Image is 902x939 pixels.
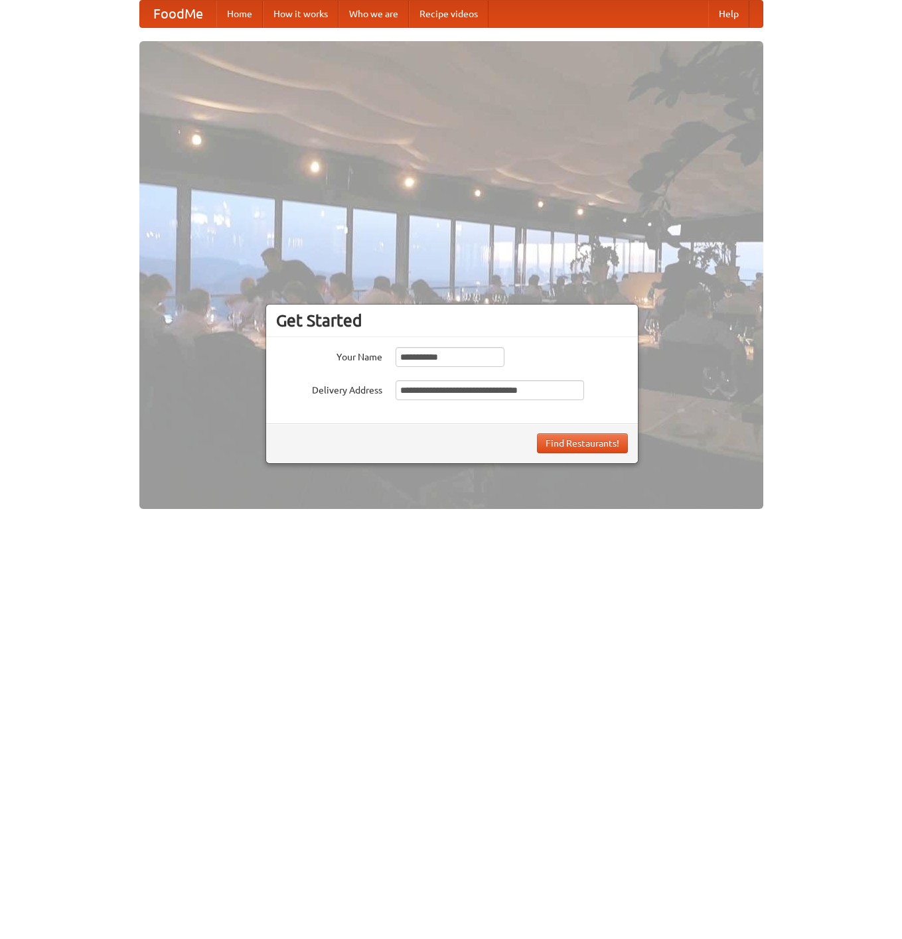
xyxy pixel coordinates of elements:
h3: Get Started [276,311,628,330]
a: FoodMe [140,1,216,27]
a: Home [216,1,263,27]
a: Who we are [338,1,409,27]
label: Your Name [276,347,382,364]
a: Help [708,1,749,27]
button: Find Restaurants! [537,433,628,453]
a: How it works [263,1,338,27]
label: Delivery Address [276,380,382,397]
a: Recipe videos [409,1,489,27]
